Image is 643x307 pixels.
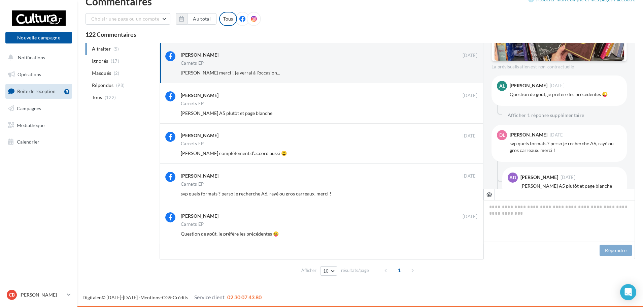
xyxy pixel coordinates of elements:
button: @ [483,189,495,200]
button: Notifications [4,51,71,65]
div: 5 [64,89,69,94]
span: Campagnes [17,105,41,111]
span: [PERSON_NAME] A5 plutôt et page blanche [181,110,272,116]
a: Digitaleo [82,295,102,300]
span: (98) [116,83,125,88]
span: Choisir une page ou un compte [91,16,159,22]
span: Ignorés [92,58,108,64]
span: 10 [323,268,329,274]
span: svp quels formats ? perso je recherche A6, rayé ou gros carreaux. merci ! [181,191,331,196]
div: [PERSON_NAME] [520,175,558,180]
span: [DATE] [561,175,575,180]
a: Crédits [173,295,188,300]
div: 122 Commentaires [86,31,635,37]
div: [PERSON_NAME] [181,213,218,219]
div: [PERSON_NAME] [510,83,547,88]
p: [PERSON_NAME] [20,291,64,298]
span: Dl [499,132,505,139]
div: [PERSON_NAME] [510,132,547,137]
button: Afficher 1 réponse supplémentaire [505,111,587,119]
span: (2) [114,70,120,76]
div: Carnets EP [181,222,204,226]
div: [PERSON_NAME] [181,132,218,139]
button: Au total [187,13,216,25]
span: AD [509,174,516,181]
div: La prévisualisation est non-contractuelle [492,61,627,70]
div: svp quels formats ? perso je recherche A6, rayé ou gros carreaux. merci ! [510,140,621,154]
span: © [DATE]-[DATE] - - - [82,295,262,300]
span: Calendrier [17,139,39,145]
div: [PERSON_NAME] [181,52,218,58]
button: Répondre [600,245,632,256]
button: Choisir une page ou un compte [86,13,170,25]
span: Médiathèque [17,122,44,128]
span: Question de goût, je préfère les précédentes 😜 [181,231,279,237]
span: Afficher [301,267,316,274]
span: Masqués [92,70,111,76]
div: Carnets EP [181,101,204,106]
div: Question de goût, je préfère les précédentes 😜 [510,91,621,98]
button: Au total [176,13,216,25]
span: Al [499,83,505,89]
span: [DATE] [463,53,477,59]
div: Tous [219,12,237,26]
div: [PERSON_NAME] A5 plutôt et page blanche [520,183,621,189]
a: Calendrier [4,135,73,149]
span: Opérations [18,71,41,77]
span: Tous [92,94,102,101]
span: [DATE] [463,214,477,220]
a: Mentions [140,295,160,300]
span: Service client [194,294,225,300]
a: CB [PERSON_NAME] [5,288,72,301]
span: Boîte de réception [17,88,56,94]
a: Médiathèque [4,118,73,132]
div: Carnets EP [181,182,204,186]
div: Carnets EP [181,61,204,65]
span: 1 [394,265,405,276]
a: Opérations [4,67,73,82]
span: Répondus [92,82,114,89]
span: Notifications [18,55,45,60]
div: [PERSON_NAME] [181,173,218,179]
a: Boîte de réception5 [4,84,73,98]
div: Open Intercom Messenger [620,284,636,300]
span: [PERSON_NAME] merci ! je verrai à l’occasion... [181,70,280,75]
span: 02 30 07 43 80 [227,294,262,300]
span: [DATE] [550,133,565,137]
span: (17) [111,58,119,64]
span: CB [9,291,15,298]
span: [DATE] [463,93,477,99]
button: Nouvelle campagne [5,32,72,43]
span: [DATE] [463,133,477,139]
i: @ [486,191,492,197]
span: [PERSON_NAME] complètement d’accord aussi 😃 [181,150,287,156]
span: [DATE] [463,173,477,179]
span: [DATE] [550,84,565,88]
button: 10 [320,266,337,276]
span: (122) [105,95,116,100]
a: CGS [162,295,171,300]
a: Campagnes [4,101,73,116]
div: [PERSON_NAME] [181,92,218,99]
div: Carnets EP [181,142,204,146]
span: résultats/page [341,267,369,274]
